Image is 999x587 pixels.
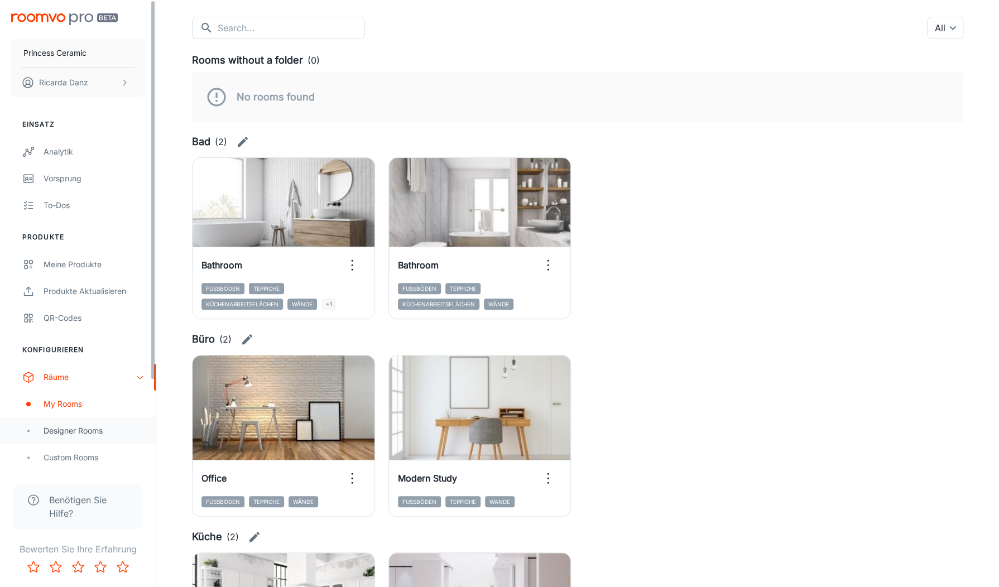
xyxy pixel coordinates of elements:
h6: Office [201,471,227,485]
h6: Büro [192,331,215,347]
span: Teppiche [249,283,284,294]
h6: Bad [192,134,210,150]
h6: Rooms without a folder [192,52,303,68]
p: (2) [215,135,227,148]
h6: No rooms found [237,89,315,105]
span: Teppiche [445,283,481,294]
h6: Küche [192,529,222,545]
span: +1 [321,299,337,310]
input: Search... [218,17,365,39]
p: (2) [227,530,239,543]
button: Rate 3 star [67,556,89,578]
p: Ricarda Danz [39,76,88,89]
img: Roomvo PRO Beta [11,13,118,25]
div: QR-Codes [44,312,145,324]
button: Rate 1 star [22,556,45,578]
button: Rate 2 star [45,556,67,578]
button: Princess Ceramic [11,39,145,68]
span: Benötigen Sie Hilfe? [49,493,129,520]
span: Küchenarbeitsflächen [398,299,479,310]
div: Meine Produkte [44,258,145,271]
div: Räume [44,371,136,383]
div: All [927,17,963,39]
div: My Rooms [44,398,145,410]
button: Rate 5 star [112,556,134,578]
button: Ricarda Danz [11,68,145,97]
p: (0) [308,54,320,67]
div: To-dos [44,199,145,211]
button: Rate 4 star [89,556,112,578]
span: Teppiche [249,496,284,507]
h6: Bathroom [398,258,439,272]
p: Princess Ceramic [23,47,87,59]
p: (2) [219,333,232,346]
div: Vorsprung [44,172,145,185]
span: Fußböden [201,283,244,294]
div: Produkte aktualisieren [44,285,145,297]
span: Wände [484,299,513,310]
div: Analytik [44,146,145,158]
span: Wände [289,496,318,507]
span: Wände [287,299,317,310]
span: Fußböden [398,283,441,294]
span: Fußböden [201,496,244,507]
span: Wände [485,496,515,507]
div: Designer Rooms [44,425,145,437]
span: Küchenarbeitsflächen [201,299,283,310]
span: Teppiche [445,496,481,507]
span: Fußböden [398,496,441,507]
h6: Modern Study [398,471,457,485]
h6: Bathroom [201,258,242,272]
p: Bewerten Sie Ihre Erfahrung [9,542,147,556]
div: Custom Rooms [44,451,145,464]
